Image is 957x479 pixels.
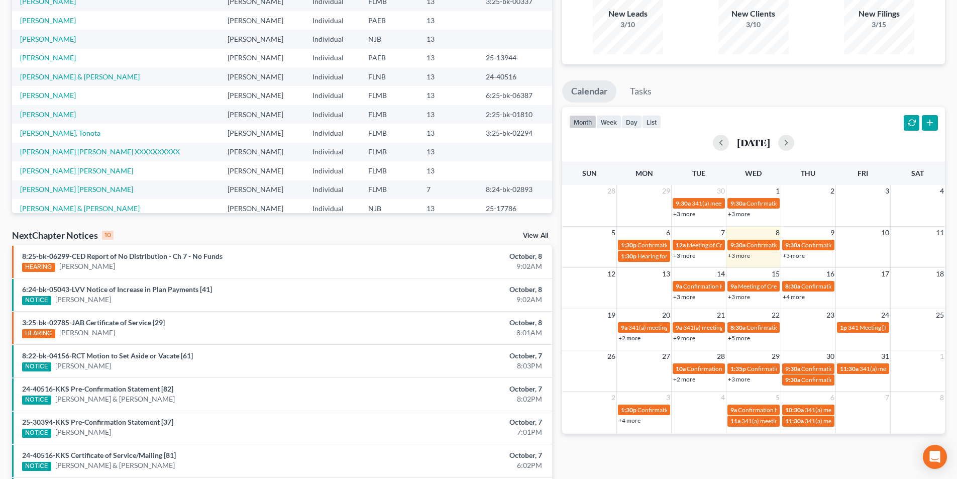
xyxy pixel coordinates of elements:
span: 15 [771,268,781,280]
div: NOTICE [22,396,51,405]
span: 10:30a [785,406,804,414]
span: 5 [610,227,616,239]
a: [PERSON_NAME], Tonota [20,129,100,137]
span: Confirmation Hearing for [PERSON_NAME] [747,241,862,249]
span: 27 [661,350,671,362]
span: 13 [661,268,671,280]
div: 6:02PM [375,460,542,470]
div: NOTICE [22,362,51,371]
span: 18 [935,268,945,280]
td: FLMB [360,180,418,199]
button: list [642,115,661,129]
span: Confirmation hearing for [PERSON_NAME] [637,406,752,414]
td: NJB [360,30,418,48]
div: New Clients [718,8,789,20]
span: 4 [939,185,945,197]
span: 2 [610,392,616,404]
a: View All [523,232,548,239]
span: 6 [665,227,671,239]
a: +3 more [728,375,750,383]
a: 3:25-bk-02785-JAB Certificate of Service [29] [22,318,165,327]
td: 13 [418,105,478,124]
span: Confirmation Hearing for [PERSON_NAME] [683,282,798,290]
span: 7 [884,392,890,404]
span: 21 [716,309,726,321]
a: [PERSON_NAME] [PERSON_NAME] XXXXXXXXXX [20,147,180,156]
span: 9a [676,282,682,290]
td: [PERSON_NAME] [220,143,304,161]
span: Mon [635,169,653,177]
a: [PERSON_NAME] [59,261,115,271]
a: +3 more [728,252,750,259]
span: Meeting of Creditors for [PERSON_NAME] [687,241,798,249]
td: [PERSON_NAME] [220,124,304,142]
div: 8:03PM [375,361,542,371]
span: 22 [771,309,781,321]
td: [PERSON_NAME] [220,49,304,67]
a: 6:24-bk-05043-LVV Notice of Increase in Plan Payments [41] [22,285,212,294]
a: Calendar [562,80,616,103]
td: PAEB [360,49,418,67]
span: 1p [840,324,847,331]
span: 8 [939,392,945,404]
span: 26 [606,350,616,362]
a: 24-40516-KKS Pre-Confirmation Statement [82] [22,385,173,393]
div: 7:01PM [375,427,542,437]
a: +3 more [673,293,695,301]
td: 13 [418,143,478,161]
a: [PERSON_NAME] [20,110,76,119]
span: 28 [606,185,616,197]
span: 11:30a [785,417,804,425]
a: [PERSON_NAME] [55,361,111,371]
td: [PERSON_NAME] [220,86,304,105]
div: HEARING [22,263,55,272]
a: [PERSON_NAME] [PERSON_NAME] [20,166,133,175]
a: [PERSON_NAME] & [PERSON_NAME] [20,72,140,81]
a: +4 more [783,293,805,301]
td: FLMB [360,143,418,161]
span: 29 [771,350,781,362]
span: 31 [880,350,890,362]
td: 8:24-bk-02893 [478,180,552,199]
td: 13 [418,199,478,218]
span: Tue [692,169,705,177]
td: Individual [304,86,360,105]
td: Individual [304,124,360,142]
a: [PERSON_NAME] & [PERSON_NAME] [20,204,140,213]
span: 9:30a [730,241,746,249]
a: +4 more [618,417,641,424]
td: Individual [304,143,360,161]
a: +3 more [783,252,805,259]
span: 1 [939,350,945,362]
span: 7 [720,227,726,239]
a: +9 more [673,334,695,342]
span: Thu [801,169,815,177]
span: 9a [730,282,737,290]
td: 13 [418,67,478,86]
td: Individual [304,199,360,218]
a: Tasks [621,80,661,103]
span: 341(a) meeting for [PERSON_NAME] [805,406,902,414]
span: 341(a) meeting for [PERSON_NAME] [628,324,725,331]
td: [PERSON_NAME] [220,11,304,30]
span: Confirmation hearing for [PERSON_NAME] [637,241,752,249]
td: Individual [304,161,360,180]
span: Confirmation hearing for [PERSON_NAME] [801,376,915,384]
span: 12 [606,268,616,280]
span: Wed [745,169,762,177]
span: 4 [720,392,726,404]
td: 7 [418,180,478,199]
td: Individual [304,30,360,48]
span: 9:30a [785,365,800,372]
span: Confirmation Hearing [PERSON_NAME] [747,324,853,331]
td: Individual [304,49,360,67]
td: FLMB [360,86,418,105]
span: 341(a) meeting for [PERSON_NAME] [805,417,902,425]
span: 14 [716,268,726,280]
div: 10 [102,231,114,240]
td: 13 [418,161,478,180]
span: 10a [676,365,686,372]
span: 8 [775,227,781,239]
span: Confirmation hearing for [PERSON_NAME] [801,241,915,249]
div: October, 8 [375,318,542,328]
